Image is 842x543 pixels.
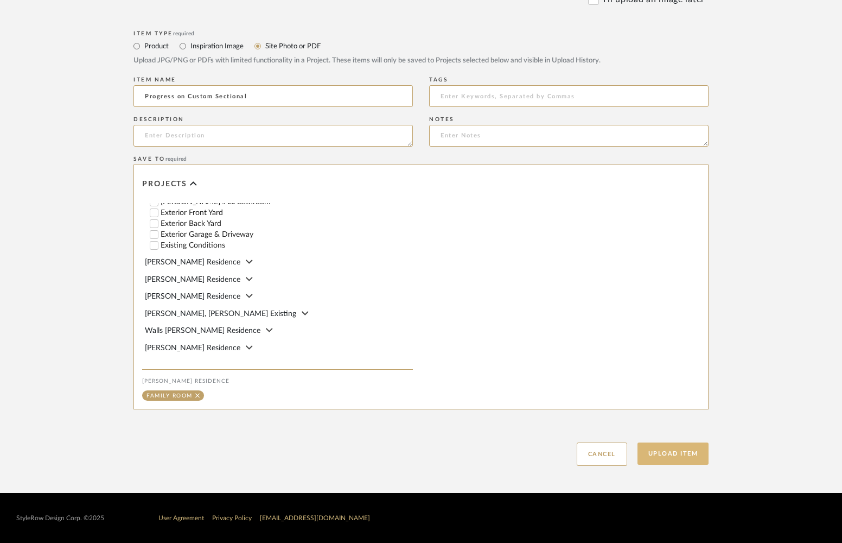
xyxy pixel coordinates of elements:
label: Site Photo or PDF [264,40,321,52]
div: Item name [133,77,413,83]
span: [PERSON_NAME] Residence [145,293,240,300]
label: Inspiration Image [189,40,244,52]
button: Cancel [577,443,627,466]
div: Upload JPG/PNG or PDFs with limited functionality in a Project. These items will only be saved to... [133,55,709,66]
div: Item Type [133,30,709,37]
label: Existing Conditions [161,242,413,249]
input: Enter Name [133,85,413,107]
div: Save To [133,156,709,162]
label: Exterior Front Yard [161,209,413,217]
div: StyleRow Design Corp. ©2025 [16,514,104,522]
a: [EMAIL_ADDRESS][DOMAIN_NAME] [260,515,370,521]
mat-radio-group: Select item type [133,39,709,53]
div: Tags [429,77,709,83]
input: Enter Keywords, Separated by Commas [429,85,709,107]
button: Upload Item [637,443,709,465]
label: Exterior Garage & Driveway [161,231,413,238]
div: Description [133,116,413,123]
span: required [173,31,194,36]
span: required [165,156,187,162]
span: [PERSON_NAME] Residence [145,276,240,283]
div: [PERSON_NAME] Residence [142,378,413,384]
label: Product [143,40,169,52]
span: Walls [PERSON_NAME] Residence [145,327,260,334]
label: Exterior Back Yard [161,220,413,228]
span: [PERSON_NAME] Residence [145,344,240,352]
div: Notes [429,116,709,123]
div: Family Room [146,393,193,399]
span: [PERSON_NAME] Residence [145,258,240,266]
span: Projects [142,180,187,189]
a: User Agreement [158,515,204,521]
span: [PERSON_NAME], [PERSON_NAME] Existing [145,310,296,318]
a: Privacy Policy [212,515,252,521]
